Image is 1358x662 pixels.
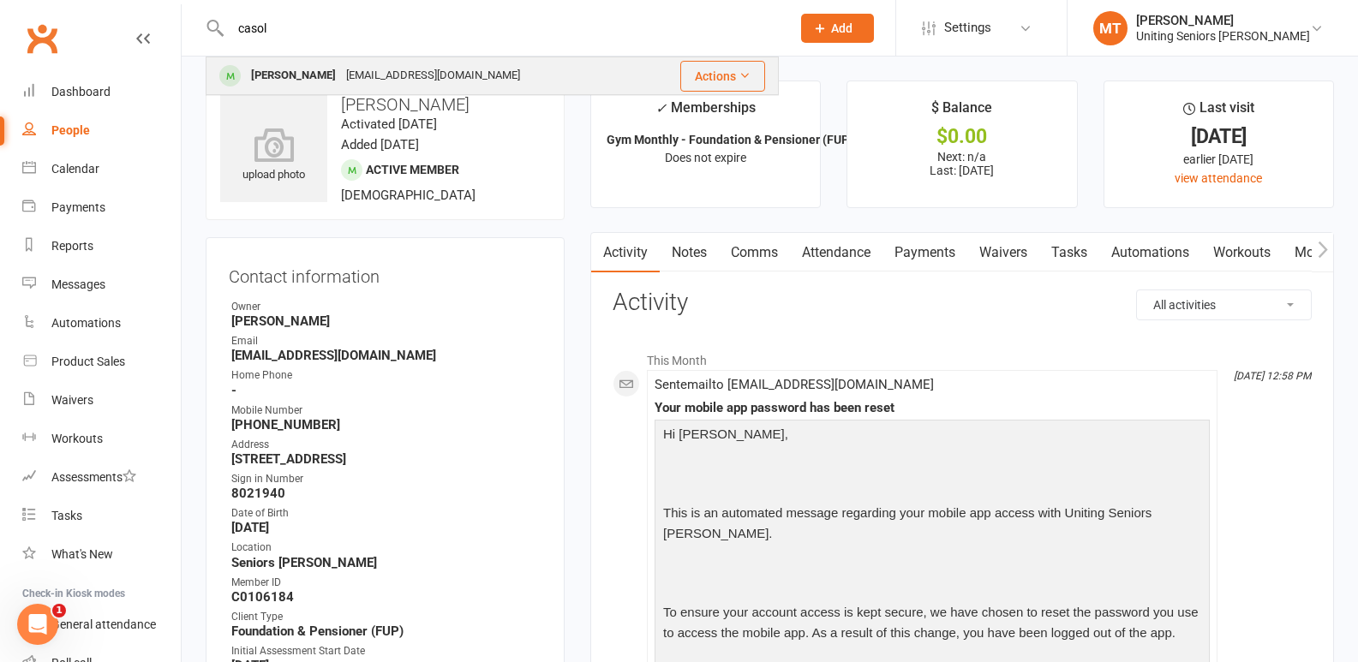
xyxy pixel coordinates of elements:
[231,589,541,605] strong: C0106184
[931,97,992,128] div: $ Balance
[1183,97,1254,128] div: Last visit
[51,123,90,137] div: People
[607,133,853,146] strong: Gym Monthly - Foundation & Pensioner (FUP)
[665,151,746,164] span: Does not expire
[967,233,1039,272] a: Waivers
[220,95,550,114] h3: [PERSON_NAME]
[341,116,437,132] time: Activated [DATE]
[831,21,852,35] span: Add
[22,535,181,574] a: What's New
[51,355,125,368] div: Product Sales
[22,420,181,458] a: Workouts
[944,9,991,47] span: Settings
[51,316,121,330] div: Automations
[231,383,541,398] strong: -
[341,188,476,203] span: [DEMOGRAPHIC_DATA]
[1120,128,1318,146] div: [DATE]
[231,609,541,625] div: Client Type
[231,575,541,591] div: Member ID
[790,233,882,272] a: Attendance
[51,200,105,214] div: Payments
[659,503,1205,548] p: This is an automated message regarding your mobile app access with Uniting Seniors [PERSON_NAME].
[659,424,1205,449] p: Hi [PERSON_NAME],
[1120,150,1318,169] div: earlier [DATE]
[51,239,93,253] div: Reports
[231,451,541,467] strong: [STREET_ADDRESS]
[231,505,541,522] div: Date of Birth
[51,277,105,291] div: Messages
[655,100,667,116] i: ✓
[51,162,99,176] div: Calendar
[655,377,934,392] span: Sent email to [EMAIL_ADDRESS][DOMAIN_NAME]
[231,520,541,535] strong: [DATE]
[51,617,156,631] div: General attendance
[591,233,660,272] a: Activity
[22,265,181,304] a: Messages
[231,367,541,384] div: Home Phone
[51,393,93,407] div: Waivers
[655,401,1210,415] div: Your mobile app password has been reset
[231,471,541,487] div: Sign in Number
[231,555,541,570] strong: Seniors [PERSON_NAME]
[801,14,874,43] button: Add
[231,417,541,432] strong: [PHONE_NUMBER]
[1099,233,1201,272] a: Automations
[22,188,181,227] a: Payments
[51,547,113,561] div: What's New
[231,643,541,659] div: Initial Assessment Start Date
[231,403,541,419] div: Mobile Number
[22,605,181,644] a: General attendance kiosk mode
[246,63,341,88] div: [PERSON_NAME]
[231,437,541,453] div: Address
[220,128,327,184] div: upload photo
[231,540,541,556] div: Location
[655,97,756,128] div: Memberships
[51,509,82,522] div: Tasks
[882,233,967,272] a: Payments
[680,61,765,92] button: Actions
[22,227,181,265] a: Reports
[659,602,1205,647] p: To ensure your account access is kept secure, we have chosen to reset the password you use to acc...
[229,260,541,286] h3: Contact information
[22,150,181,188] a: Calendar
[1136,28,1310,44] div: Uniting Seniors [PERSON_NAME]
[231,348,541,363] strong: [EMAIL_ADDRESS][DOMAIN_NAME]
[22,458,181,497] a: Assessments
[51,470,136,484] div: Assessments
[231,313,541,329] strong: [PERSON_NAME]
[1136,13,1310,28] div: [PERSON_NAME]
[341,137,419,152] time: Added [DATE]
[51,432,103,445] div: Workouts
[17,604,58,645] iframe: Intercom live chat
[341,63,525,88] div: [EMAIL_ADDRESS][DOMAIN_NAME]
[1175,171,1262,185] a: view attendance
[21,17,63,60] a: Clubworx
[231,299,541,315] div: Owner
[231,333,541,349] div: Email
[22,111,181,150] a: People
[22,304,181,343] a: Automations
[863,150,1061,177] p: Next: n/a Last: [DATE]
[231,623,541,639] strong: Foundation & Pensioner (FUP)
[1039,233,1099,272] a: Tasks
[231,486,541,501] strong: 8021940
[22,381,181,420] a: Waivers
[51,85,111,98] div: Dashboard
[1093,11,1128,45] div: MT
[22,343,181,381] a: Product Sales
[22,497,181,535] a: Tasks
[225,16,779,40] input: Search...
[613,343,1312,370] li: This Month
[1234,370,1311,382] i: [DATE] 12:58 PM
[719,233,790,272] a: Comms
[366,163,459,176] span: Active member
[52,604,66,617] span: 1
[613,289,1312,316] h3: Activity
[22,73,181,111] a: Dashboard
[1201,233,1283,272] a: Workouts
[660,233,719,272] a: Notes
[863,128,1061,146] div: $0.00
